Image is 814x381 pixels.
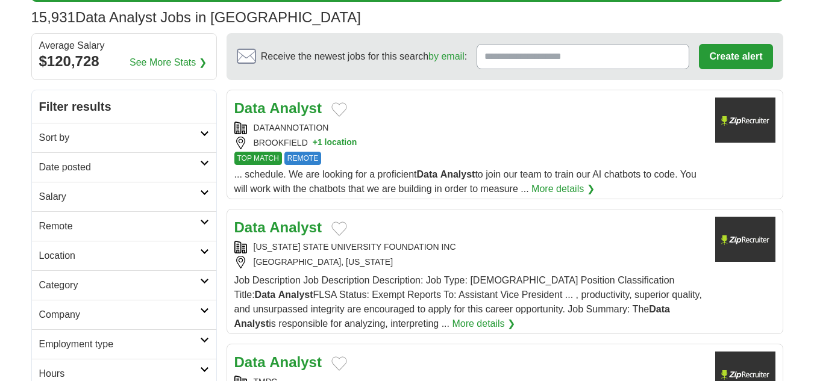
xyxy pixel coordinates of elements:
[39,160,200,175] h2: Date posted
[31,7,75,28] span: 15,931
[313,137,318,149] span: +
[331,221,347,236] button: Add to favorite jobs
[39,278,200,293] h2: Category
[31,9,361,25] h1: Data Analyst Jobs in [GEOGRAPHIC_DATA]
[715,217,775,262] img: Company logo
[130,55,207,70] a: See More Stats ❯
[331,356,347,371] button: Add to favorite jobs
[32,182,216,211] a: Salary
[278,290,313,300] strong: Analyst
[261,49,467,64] span: Receive the newest jobs for this search :
[234,256,706,268] div: [GEOGRAPHIC_DATA], [US_STATE]
[428,51,465,61] a: by email
[39,219,200,234] h2: Remote
[234,152,282,165] span: TOP MATCH
[313,137,357,149] button: +1 location
[234,241,706,253] div: [US_STATE] STATE UNIVERSITY FOUNDATION INC
[32,90,216,123] h2: Filter results
[32,329,216,359] a: Employment type
[699,44,772,69] button: Create alert
[39,131,200,145] h2: Sort by
[416,169,437,179] strong: Data
[234,275,702,329] span: Job Description Job Description Description: Job Type: [DEMOGRAPHIC_DATA] Position Classification...
[234,318,269,329] strong: Analyst
[269,100,322,116] strong: Analyst
[452,317,515,331] a: More details ❯
[234,219,322,235] a: Data Analyst
[234,122,706,134] div: DATAANNOTATION
[39,41,209,51] div: Average Salary
[32,211,216,241] a: Remote
[32,270,216,300] a: Category
[32,241,216,270] a: Location
[234,100,266,116] strong: Data
[269,219,322,235] strong: Analyst
[284,152,321,165] span: REMOTE
[39,367,200,381] h2: Hours
[255,290,276,300] strong: Data
[531,182,595,196] a: More details ❯
[715,98,775,143] img: Company logo
[39,337,200,352] h2: Employment type
[234,219,266,235] strong: Data
[234,169,697,194] span: ... schedule. We are looking for a proficient to join our team to train our AI chatbots to code. ...
[331,102,347,117] button: Add to favorite jobs
[234,137,706,149] div: BROOKFIELD
[649,304,670,314] strong: Data
[440,169,475,179] strong: Analyst
[32,123,216,152] a: Sort by
[234,354,322,370] a: Data Analyst
[39,51,209,72] div: $120,728
[39,308,200,322] h2: Company
[39,249,200,263] h2: Location
[234,100,322,116] a: Data Analyst
[32,300,216,329] a: Company
[39,190,200,204] h2: Salary
[269,354,322,370] strong: Analyst
[32,152,216,182] a: Date posted
[234,354,266,370] strong: Data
